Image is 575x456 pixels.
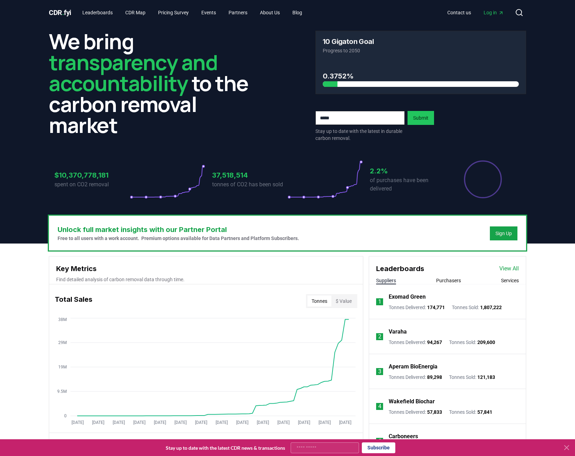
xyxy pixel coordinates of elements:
[56,263,356,274] h3: Key Metrics
[452,304,502,311] p: Tonnes Sold :
[389,304,445,311] p: Tonnes Delivered :
[389,339,442,346] p: Tonnes Delivered :
[92,420,104,425] tspan: [DATE]
[56,276,356,283] p: Find detailed analysis of carbon removal data through time.
[490,226,517,240] button: Sign Up
[174,420,187,425] tspan: [DATE]
[223,6,253,19] a: Partners
[120,6,151,19] a: CDR Map
[257,420,269,425] tspan: [DATE]
[319,420,331,425] tspan: [DATE]
[54,170,130,180] h3: $10,370,778,181
[477,374,495,380] span: 121,183
[427,409,442,415] span: 57,833
[339,420,351,425] tspan: [DATE]
[378,298,381,306] p: 1
[49,8,71,17] span: CDR fyi
[55,294,92,308] h3: Total Sales
[49,48,217,97] span: transparency and accountability
[389,432,418,441] a: Carboneers
[57,389,67,394] tspan: 9.5M
[389,293,426,301] a: Exomad Green
[499,264,519,273] a: View All
[480,305,502,310] span: 1,807,222
[408,111,434,125] button: Submit
[389,374,442,381] p: Tonnes Delivered :
[277,420,290,425] tspan: [DATE]
[196,6,222,19] a: Events
[58,317,67,322] tspan: 38M
[449,339,495,346] p: Tonnes Sold :
[370,166,445,176] h3: 2.2%
[331,296,356,307] button: $ Value
[376,263,424,274] h3: Leaderboards
[49,8,71,17] a: CDR.fyi
[62,8,64,17] span: .
[376,277,396,284] button: Suppliers
[236,420,248,425] tspan: [DATE]
[378,332,381,341] p: 2
[216,420,228,425] tspan: [DATE]
[495,230,512,237] a: Sign Up
[477,339,495,345] span: 209,600
[449,374,495,381] p: Tonnes Sold :
[72,420,84,425] tspan: [DATE]
[77,6,308,19] nav: Main
[58,340,67,345] tspan: 29M
[427,305,445,310] span: 174,771
[152,6,194,19] a: Pricing Survey
[323,38,374,45] h3: 10 Gigaton Goal
[54,180,130,189] p: spent on CO2 removal
[49,31,260,135] h2: We bring to the carbon removal market
[64,413,67,418] tspan: 0
[442,6,509,19] nav: Main
[478,6,509,19] a: Log in
[254,6,285,19] a: About Us
[442,6,477,19] a: Contact us
[154,420,166,425] tspan: [DATE]
[58,224,299,235] h3: Unlock full market insights with our Partner Portal
[323,47,519,54] p: Progress to 2050
[463,160,502,199] div: Percentage of sales delivered
[212,170,287,180] h3: 37,518,514
[113,420,125,425] tspan: [DATE]
[389,397,435,406] a: Wakefield Biochar
[389,409,442,416] p: Tonnes Delivered :
[307,296,331,307] button: Tonnes
[212,180,287,189] p: tonnes of CO2 has been sold
[58,235,299,242] p: Free to all users with a work account. Premium options available for Data Partners and Platform S...
[378,437,381,446] p: 5
[378,402,381,411] p: 4
[58,365,67,369] tspan: 19M
[501,277,519,284] button: Services
[436,277,461,284] button: Purchasers
[389,328,407,336] a: Varaha
[449,409,492,416] p: Tonnes Sold :
[315,128,405,142] p: Stay up to date with the latest in durable carbon removal.
[298,420,310,425] tspan: [DATE]
[370,176,445,193] p: of purchases have been delivered
[427,339,442,345] span: 94,267
[77,6,118,19] a: Leaderboards
[484,9,504,16] span: Log in
[323,71,519,81] h3: 0.3752%
[195,420,207,425] tspan: [DATE]
[133,420,145,425] tspan: [DATE]
[389,362,438,371] a: Aperam BioEnergia
[287,6,308,19] a: Blog
[477,409,492,415] span: 57,841
[427,374,442,380] span: 89,298
[378,367,381,376] p: 3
